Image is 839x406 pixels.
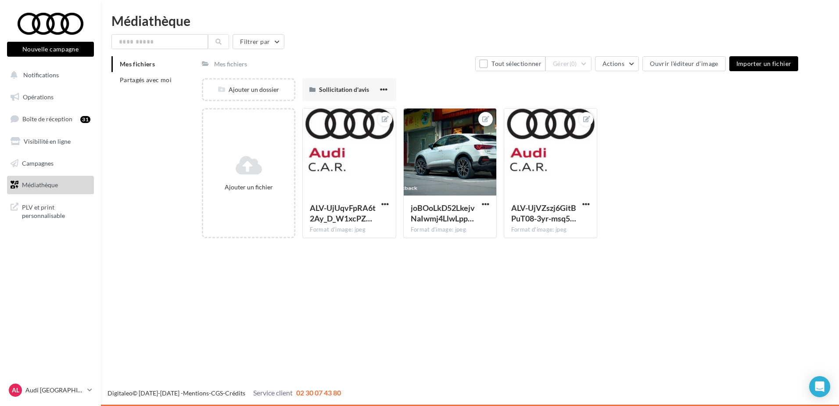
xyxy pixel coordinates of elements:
[5,109,96,128] a: Boîte de réception31
[25,386,84,395] p: Audi [GEOGRAPHIC_DATA][PERSON_NAME]
[23,71,59,79] span: Notifications
[183,389,209,397] a: Mentions
[207,183,290,192] div: Ajouter un fichier
[310,203,376,223] span: ALV-UjUqvFpRA6t2Ay_D_W1xcPZWYL84Aktv2VgtqqgIEcawk5KJjPOe
[5,198,96,224] a: PLV et print personnalisable
[296,388,341,397] span: 02 30 07 43 80
[5,66,92,84] button: Notifications
[22,115,72,123] span: Boîte de réception
[12,386,19,395] span: AL
[411,226,489,234] div: Format d'image: jpeg
[7,382,94,399] a: AL Audi [GEOGRAPHIC_DATA][PERSON_NAME]
[225,389,245,397] a: Crédits
[642,56,725,71] button: Ouvrir l'éditeur d'image
[545,56,592,71] button: Gérer(0)
[310,226,388,234] div: Format d'image: jpeg
[511,203,576,223] span: ALV-UjVZszj6GitBPuT08-3yr-msq5pqVplXEtLixbrmbnpWWtQIvwNJ
[5,88,96,106] a: Opérations
[22,181,58,188] span: Médiathèque
[120,76,172,83] span: Partagés avec moi
[809,376,830,397] div: Open Intercom Messenger
[233,34,284,49] button: Filtrer par
[24,138,71,145] span: Visibilité en ligne
[214,60,247,69] div: Mes fichiers
[319,86,369,93] span: Sollicitation d'avis
[108,389,341,397] span: © [DATE]-[DATE] - - -
[120,60,155,68] span: Mes fichiers
[411,203,475,223] span: joBOoLkD52LkejvNaIwmj4LlwLppN3Iy_2inmDA2gUQf-Dw_QzCdQ91RRfEviRykEYPPe2Ulu0DKaVsuuA=s0
[5,176,96,194] a: Médiathèque
[80,116,90,123] div: 31
[111,14,828,27] div: Médiathèque
[203,85,294,94] div: Ajouter un dossier
[475,56,545,71] button: Tout sélectionner
[108,389,133,397] a: Digitaleo
[23,93,54,101] span: Opérations
[5,132,96,151] a: Visibilité en ligne
[511,226,590,234] div: Format d'image: jpeg
[5,154,96,173] a: Campagnes
[736,60,792,67] span: Importer un fichier
[7,42,94,57] button: Nouvelle campagne
[22,201,90,220] span: PLV et print personnalisable
[602,60,624,67] span: Actions
[595,56,639,71] button: Actions
[211,389,223,397] a: CGS
[22,159,54,167] span: Campagnes
[253,388,293,397] span: Service client
[570,60,577,67] span: (0)
[729,56,799,71] button: Importer un fichier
